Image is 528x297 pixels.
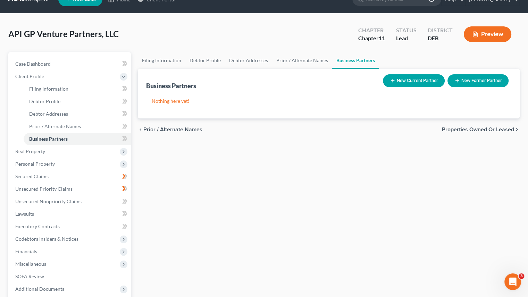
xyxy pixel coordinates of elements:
[15,236,78,242] span: Codebtors Insiders & Notices
[383,74,445,87] button: New Current Partner
[10,58,131,70] a: Case Dashboard
[146,82,196,90] div: Business Partners
[15,248,37,254] span: Financials
[379,35,385,41] span: 11
[10,220,131,233] a: Executory Contracts
[15,161,55,167] span: Personal Property
[29,136,68,142] span: Business Partners
[143,127,202,132] span: Prior / Alternate Names
[464,26,511,42] button: Preview
[15,211,34,217] span: Lawsuits
[15,198,82,204] span: Unsecured Nonpriority Claims
[358,34,385,42] div: Chapter
[15,261,46,267] span: Miscellaneous
[29,123,81,129] span: Prior / Alternate Names
[24,133,131,145] a: Business Partners
[514,127,520,132] i: chevron_right
[15,73,44,79] span: Client Profile
[10,270,131,283] a: SOFA Review
[10,208,131,220] a: Lawsuits
[428,34,453,42] div: DEB
[10,195,131,208] a: Unsecured Nonpriority Claims
[428,26,453,34] div: District
[396,34,417,42] div: Lead
[185,52,225,69] a: Debtor Profile
[24,108,131,120] a: Debtor Addresses
[225,52,272,69] a: Debtor Addresses
[24,120,131,133] a: Prior / Alternate Names
[447,74,509,87] button: New Former Partner
[10,170,131,183] a: Secured Claims
[15,273,44,279] span: SOFA Review
[519,273,524,279] span: 3
[332,52,379,69] a: Business Partners
[15,223,60,229] span: Executory Contracts
[396,26,417,34] div: Status
[15,61,51,67] span: Case Dashboard
[504,273,521,290] iframe: Intercom live chat
[10,183,131,195] a: Unsecured Priority Claims
[15,148,45,154] span: Real Property
[442,127,520,132] button: Properties Owned or Leased chevron_right
[24,95,131,108] a: Debtor Profile
[138,127,143,132] i: chevron_left
[152,98,506,105] p: Nothing here yet!
[29,98,60,104] span: Debtor Profile
[15,186,73,192] span: Unsecured Priority Claims
[138,127,202,132] button: chevron_left Prior / Alternate Names
[15,173,49,179] span: Secured Claims
[358,26,385,34] div: Chapter
[15,286,64,292] span: Additional Documents
[29,111,68,117] span: Debtor Addresses
[272,52,332,69] a: Prior / Alternate Names
[24,83,131,95] a: Filing Information
[442,127,514,132] span: Properties Owned or Leased
[29,86,68,92] span: Filing Information
[138,52,185,69] a: Filing Information
[8,29,119,39] span: API GP Venture Partners, LLC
